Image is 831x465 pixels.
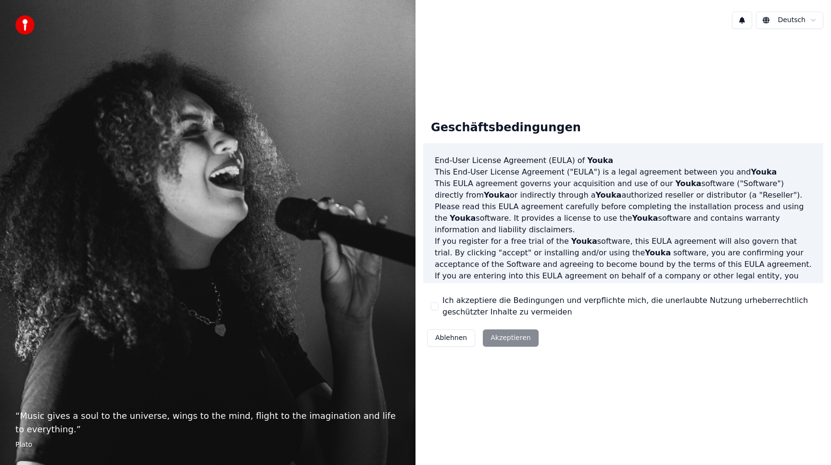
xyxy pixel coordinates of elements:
button: Ablehnen [427,329,475,347]
span: Youka [571,237,597,246]
span: Youka [450,214,476,223]
p: If you register for a free trial of the software, this EULA agreement will also govern that trial... [435,236,812,270]
p: “ Music gives a soul to the universe, wings to the mind, flight to the imagination and life to ev... [15,409,400,436]
span: Youka [645,248,671,257]
p: Please read this EULA agreement carefully before completing the installation process and using th... [435,201,812,236]
span: Youka [675,179,701,188]
p: If you are entering into this EULA agreement on behalf of a company or other legal entity, you re... [435,270,812,328]
p: This End-User License Agreement ("EULA") is a legal agreement between you and [435,166,812,178]
span: Youka [632,214,658,223]
span: Youka [587,156,613,165]
label: Ich akzeptiere die Bedingungen und verpflichte mich, die unerlaubte Nutzung urheberrechtlich gesc... [442,295,816,318]
span: Youka [751,167,777,176]
h3: End-User License Agreement (EULA) of [435,155,812,166]
footer: Plato [15,440,400,450]
p: This EULA agreement governs your acquisition and use of our software ("Software") directly from o... [435,178,812,201]
span: Youka [595,190,621,200]
div: Geschäftsbedingungen [423,113,589,143]
span: Youka [484,190,510,200]
img: youka [15,15,35,35]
